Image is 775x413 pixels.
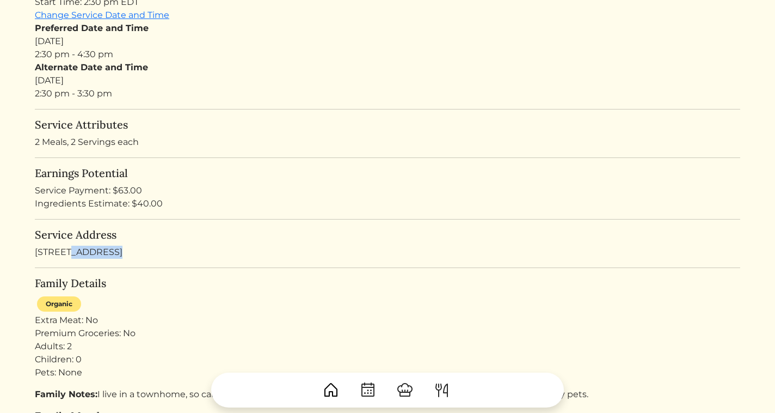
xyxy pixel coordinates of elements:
h5: Earnings Potential [35,167,740,180]
h5: Service Address [35,228,740,241]
img: ChefHat-a374fb509e4f37eb0702ca99f5f64f3b6956810f32a249b33092029f8484b388.svg [396,381,414,399]
a: Change Service Date and Time [35,10,169,20]
h5: Family Details [35,277,740,290]
div: Premium Groceries: No [35,327,740,340]
div: Extra Meat: No [35,314,740,327]
strong: Preferred Date and Time [35,23,149,33]
img: CalendarDots-5bcf9d9080389f2a281d69619e1c85352834be518fbc73d9501aef674afc0d57.svg [359,381,377,399]
div: Organic [37,296,81,312]
div: [DATE] 2:30 pm - 4:30 pm [35,22,740,61]
img: House-9bf13187bcbb5817f509fe5e7408150f90897510c4275e13d0d5fca38e0b5951.svg [322,381,340,399]
img: ForkKnife-55491504ffdb50bab0c1e09e7649658475375261d09fd45db06cec23bce548bf.svg [433,381,451,399]
div: Service Payment: $63.00 [35,184,740,197]
h5: Service Attributes [35,118,740,131]
div: Adults: 2 Children: 0 Pets: None [35,340,740,379]
strong: Alternate Date and Time [35,62,148,72]
div: [DATE] 2:30 pm - 3:30 pm [35,61,740,100]
p: 2 Meals, 2 Servings each [35,136,740,149]
div: [STREET_ADDRESS] [35,228,740,259]
div: Ingredients Estimate: $40.00 [35,197,740,210]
